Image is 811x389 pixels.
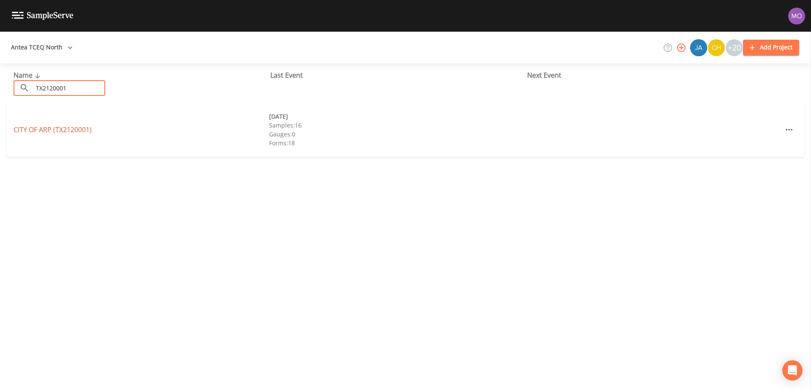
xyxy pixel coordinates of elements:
img: logo [12,12,73,20]
input: Search Projects [33,80,105,96]
div: Forms: 18 [269,139,525,147]
div: Gauges: 0 [269,130,525,139]
div: Samples: 16 [269,121,525,130]
img: c74b8b8b1c7a9d34f67c5e0ca157ed15 [708,39,725,56]
div: Last Event [270,70,527,80]
img: 2e773653e59f91cc345d443c311a9659 [690,39,707,56]
button: Add Project [743,40,799,55]
div: Charles Medina [708,39,725,56]
a: CITY OF ARP (TX2120001) [14,125,92,134]
div: James Whitmire [690,39,708,56]
div: Open Intercom Messenger [782,360,803,381]
button: Antea TCEQ North [8,40,76,55]
div: Next Event [527,70,784,80]
div: [DATE] [269,112,525,121]
div: +20 [726,39,743,56]
img: 4e251478aba98ce068fb7eae8f78b90c [788,8,805,24]
span: Name [14,71,43,80]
